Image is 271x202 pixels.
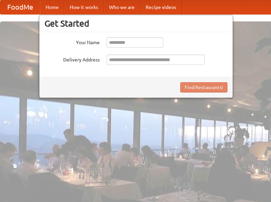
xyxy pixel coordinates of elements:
[180,82,228,93] button: Find Restaurants!
[40,0,64,14] a: Home
[45,37,100,46] label: Your Name
[45,18,228,29] h3: Get Started
[45,55,100,63] label: Delivery Address
[64,0,104,14] a: How it works
[140,0,182,14] a: Recipe videos
[104,0,140,14] a: Who we are
[0,0,40,14] a: FoodMe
